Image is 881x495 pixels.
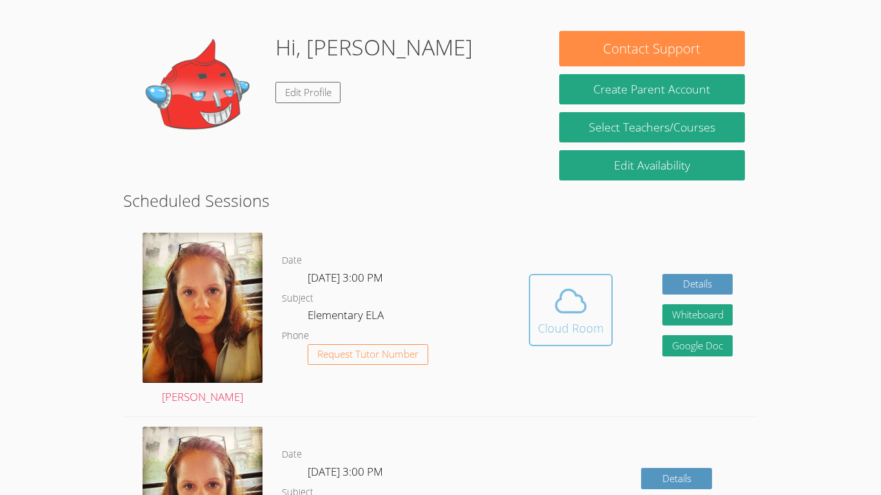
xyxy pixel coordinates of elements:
[308,306,386,328] dd: Elementary ELA
[282,447,302,463] dt: Date
[308,344,428,365] button: Request Tutor Number
[282,328,309,344] dt: Phone
[308,270,383,285] span: [DATE] 3:00 PM
[308,464,383,479] span: [DATE] 3:00 PM
[282,291,313,307] dt: Subject
[662,304,733,325] button: Whiteboard
[529,274,613,346] button: Cloud Room
[559,150,745,180] a: Edit Availability
[662,274,733,295] a: Details
[282,253,302,269] dt: Date
[136,31,265,160] img: default.png
[143,233,262,407] a: [PERSON_NAME]
[559,31,745,66] button: Contact Support
[559,112,745,142] a: Select Teachers/Courses
[317,349,419,359] span: Request Tutor Number
[559,74,745,104] button: Create Parent Account
[538,319,604,337] div: Cloud Room
[275,82,341,103] a: Edit Profile
[641,468,712,489] a: Details
[123,188,758,213] h2: Scheduled Sessions
[662,335,733,356] a: Google Doc
[275,31,473,64] h1: Hi, [PERSON_NAME]
[143,233,262,382] img: avatar.png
